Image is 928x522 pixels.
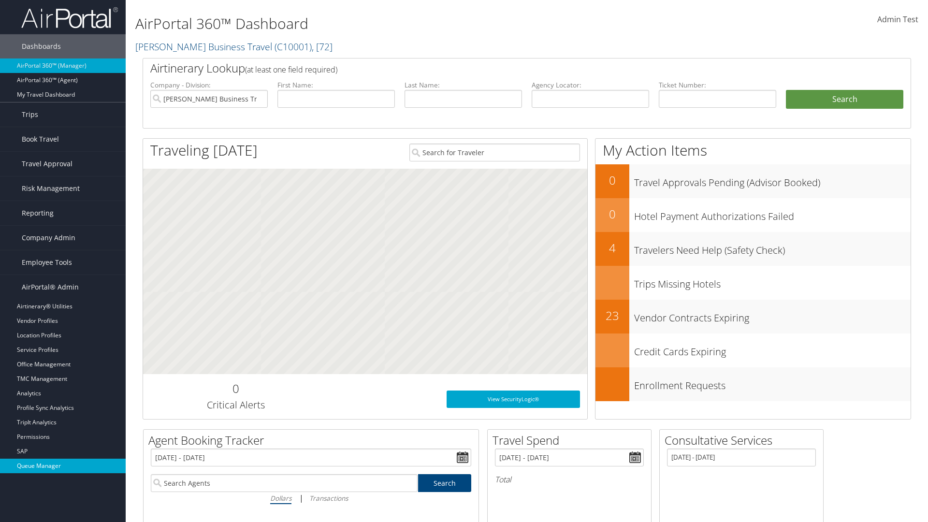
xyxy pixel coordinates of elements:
[595,172,629,188] h2: 0
[409,144,580,161] input: Search for Traveler
[595,232,911,266] a: 4Travelers Need Help (Safety Check)
[150,398,321,412] h3: Critical Alerts
[634,306,911,325] h3: Vendor Contracts Expiring
[634,374,911,392] h3: Enrollment Requests
[245,64,337,75] span: (at least one field required)
[665,432,823,449] h2: Consultative Services
[495,474,644,485] h6: Total
[22,201,54,225] span: Reporting
[447,391,580,408] a: View SecurityLogic®
[493,432,651,449] h2: Travel Spend
[150,60,840,76] h2: Airtinerary Lookup
[312,40,333,53] span: , [ 72 ]
[275,40,312,53] span: ( C10001 )
[418,474,472,492] a: Search
[148,432,478,449] h2: Agent Booking Tracker
[877,5,918,35] a: Admin Test
[22,250,72,275] span: Employee Tools
[151,474,418,492] input: Search Agents
[877,14,918,25] span: Admin Test
[595,333,911,367] a: Credit Cards Expiring
[405,80,522,90] label: Last Name:
[22,226,75,250] span: Company Admin
[595,367,911,401] a: Enrollment Requests
[270,493,291,503] i: Dollars
[150,380,321,397] h2: 0
[595,266,911,300] a: Trips Missing Hotels
[595,307,629,324] h2: 23
[135,14,657,34] h1: AirPortal 360™ Dashboard
[634,205,911,223] h3: Hotel Payment Authorizations Failed
[595,198,911,232] a: 0Hotel Payment Authorizations Failed
[595,300,911,333] a: 23Vendor Contracts Expiring
[22,127,59,151] span: Book Travel
[634,273,911,291] h3: Trips Missing Hotels
[22,34,61,58] span: Dashboards
[22,176,80,201] span: Risk Management
[309,493,348,503] i: Transactions
[150,80,268,90] label: Company - Division:
[21,6,118,29] img: airportal-logo.png
[786,90,903,109] button: Search
[634,171,911,189] h3: Travel Approvals Pending (Advisor Booked)
[151,492,471,504] div: |
[595,140,911,160] h1: My Action Items
[634,239,911,257] h3: Travelers Need Help (Safety Check)
[135,40,333,53] a: [PERSON_NAME] Business Travel
[277,80,395,90] label: First Name:
[595,206,629,222] h2: 0
[634,340,911,359] h3: Credit Cards Expiring
[22,275,79,299] span: AirPortal® Admin
[22,102,38,127] span: Trips
[659,80,776,90] label: Ticket Number:
[595,240,629,256] h2: 4
[532,80,649,90] label: Agency Locator:
[22,152,72,176] span: Travel Approval
[595,164,911,198] a: 0Travel Approvals Pending (Advisor Booked)
[150,140,258,160] h1: Traveling [DATE]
